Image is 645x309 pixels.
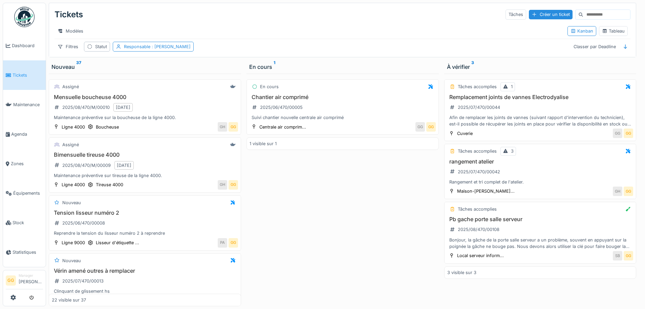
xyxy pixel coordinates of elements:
div: Centrale air comprim... [259,124,306,130]
div: Maintenance préventive sur tireuse de la ligne 4000. [52,172,238,179]
div: Tâches accomplies [458,83,497,90]
div: Nouveau [62,199,81,206]
h3: Remplacement joints de vannes Electrodyalise [447,94,633,100]
span: Maintenance [13,101,43,108]
a: Agenda [3,119,46,149]
span: Stock [13,219,43,226]
div: Responsable [124,43,191,50]
h3: Bimensuelle tireuse 4000 [52,152,238,158]
div: Filtres [55,42,81,52]
div: GG [229,238,238,248]
div: Tickets [55,6,83,23]
div: GG [613,129,622,138]
div: Maison-[PERSON_NAME]... [457,188,515,194]
div: Classer par Deadline [571,42,619,52]
li: [PERSON_NAME] [19,273,43,288]
div: Assigné [62,83,79,90]
div: 2025/08/470/M/00010 [62,104,110,111]
div: Créer un ticket [529,10,573,19]
div: GG [624,251,633,260]
sup: 3 [471,63,474,71]
div: Tableau [602,28,625,34]
div: 22 visible sur 37 [52,297,86,303]
div: Reprendre la tension du lisseur numéro 2 à reprendre [52,230,238,236]
div: Tireuse 4000 [96,181,123,188]
div: GG [624,129,633,138]
div: Ligne 4000 [62,124,85,130]
div: Suivi chantier nouvelle centrale air comprimé [250,114,436,121]
div: Rangement et tri complet de l'atelier. [447,179,633,185]
div: GH [218,122,227,132]
h3: Pb gache porte salle serveur [447,216,633,223]
div: Kanban [571,28,593,34]
div: 3 [511,148,514,154]
h3: rangement atelier [447,158,633,165]
div: 1 [511,83,513,90]
div: GH [613,187,622,196]
h3: Chantier air comprimé [250,94,436,100]
div: Statut [95,43,107,50]
div: GG [229,180,238,190]
a: Équipements [3,178,46,208]
span: Dashboard [12,42,43,49]
div: 2025/08/470/00108 [458,226,499,233]
a: GG Manager[PERSON_NAME] [6,273,43,289]
a: Tickets [3,60,46,90]
div: Tâches accomplies [458,148,497,154]
div: Clinquant de glissement hs [52,288,238,294]
div: Nouveau [51,63,238,71]
div: Cuverie [457,130,473,137]
div: 2025/07/470/00044 [458,104,500,111]
div: 2025/06/470/00008 [62,220,105,226]
h3: Mensuelle boucheuse 4000 [52,94,238,100]
a: Maintenance [3,90,46,119]
a: Stock [3,208,46,237]
div: Tâches accomplies [458,206,497,212]
li: GG [6,275,16,286]
div: Ligne 4000 [62,181,85,188]
a: Statistiques [3,237,46,267]
a: Zones [3,149,46,178]
div: GG [229,122,238,132]
div: 3 visible sur 3 [447,269,476,276]
span: Statistiques [13,249,43,255]
span: Agenda [11,131,43,137]
div: 2025/07/470/00042 [458,169,500,175]
div: GH [218,180,227,190]
div: GG [415,122,425,132]
div: GG [426,122,436,132]
div: Bonjour, la gâche de la porte salle serveur a un problème, souvent en appuyant sur la poignée la ... [447,237,633,250]
div: Lisseur d'étiquette ... [96,239,139,246]
div: Boucheuse [96,124,119,130]
span: Équipements [13,190,43,196]
div: [DATE] [117,162,131,169]
div: 2025/06/470/00005 [260,104,303,111]
div: [DATE] [116,104,130,111]
a: Dashboard [3,31,46,60]
div: Manager [19,273,43,278]
div: 2025/08/470/M/00009 [62,162,111,169]
h3: Tension lisseur numéro 2 [52,210,238,216]
h3: Vérin amené outres à remplacer [52,268,238,274]
div: 2025/07/470/00013 [62,278,104,284]
div: Modèles [55,26,86,36]
div: À vérifier [447,63,634,71]
div: Ligne 9000 [62,239,85,246]
div: Assigné [62,141,79,148]
div: Tâches [506,9,526,19]
div: Maintenance préventive sur la boucheuse de la ligne 4000. [52,114,238,121]
span: : [PERSON_NAME] [150,44,191,49]
div: SB [613,251,622,260]
sup: 37 [76,63,81,71]
span: Zones [11,160,43,167]
div: PA [218,238,227,248]
div: Nouveau [62,257,81,264]
span: Tickets [13,72,43,78]
sup: 1 [274,63,275,71]
div: Afin de remplacer les joints de vannes (suivant rapport d'intervention du technicien), est-il pos... [447,114,633,127]
img: Badge_color-CXgf-gQk.svg [14,7,35,27]
div: En cours [249,63,436,71]
div: En cours [260,83,279,90]
div: GG [624,187,633,196]
div: 1 visible sur 1 [250,140,277,147]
